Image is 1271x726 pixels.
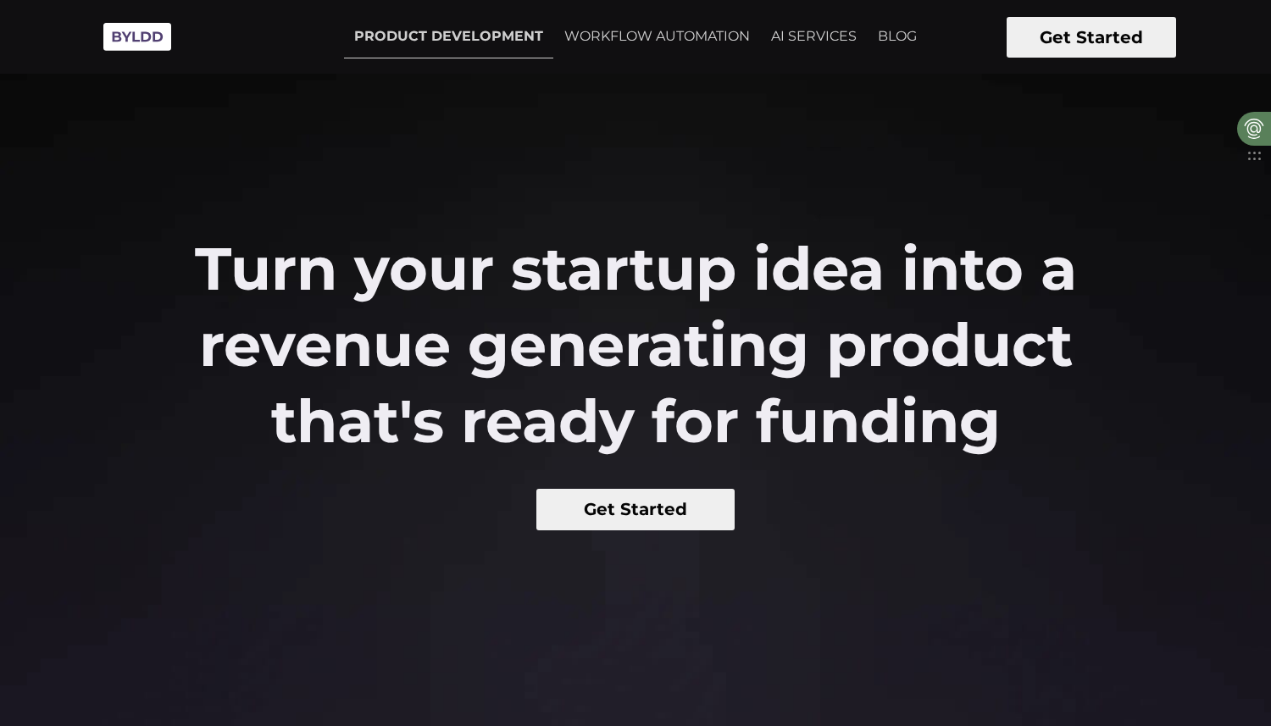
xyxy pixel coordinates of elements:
[95,14,180,60] img: Byldd - Product Development Company
[536,489,735,530] button: Get Started
[1007,17,1176,58] button: Get Started
[761,15,867,58] a: AI SERVICES
[344,15,553,58] a: PRODUCT DEVELOPMENT
[554,15,760,58] a: WORKFLOW AUTOMATION
[159,230,1113,459] h2: Turn your startup idea into a revenue generating product that's ready for funding
[868,15,927,58] a: BLOG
